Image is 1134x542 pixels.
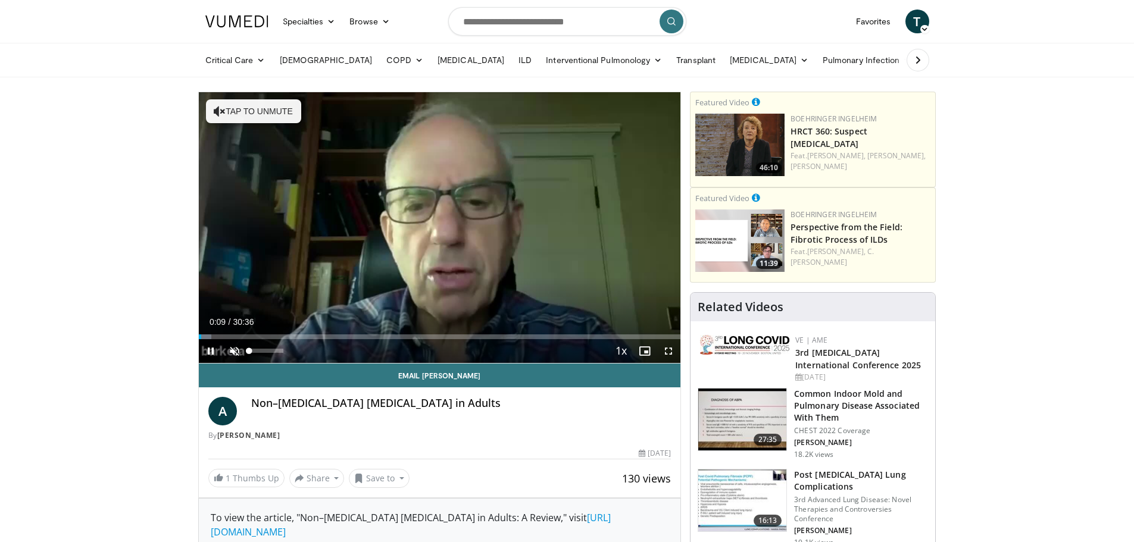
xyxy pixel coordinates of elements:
h3: Post [MEDICAL_DATA] Lung Complications [794,469,928,493]
h4: Related Videos [698,300,783,314]
div: By [208,430,671,441]
a: COPD [379,48,430,72]
a: Pulmonary Infection [816,48,919,72]
div: Progress Bar [199,334,681,339]
img: 7e353de0-d5d2-4f37-a0ac-0ef5f1a491ce.150x105_q85_crop-smart_upscale.jpg [698,389,786,450]
a: [PERSON_NAME] [791,161,847,171]
img: 667297da-f7fe-4586-84bf-5aeb1aa9adcb.150x105_q85_crop-smart_upscale.jpg [698,469,786,531]
button: Unmute [223,339,246,363]
a: A [208,397,237,425]
span: 30:36 [233,317,254,327]
p: 3rd Advanced Lung Disease: Novel Therapies and Controversies Conference [794,495,928,524]
p: [PERSON_NAME] [794,526,928,535]
a: [MEDICAL_DATA] [723,48,816,72]
a: [URL][DOMAIN_NAME] [211,511,611,538]
a: C. [PERSON_NAME] [791,246,874,267]
button: Save to [349,469,410,488]
div: Feat. [791,151,930,172]
img: 8340d56b-4f12-40ce-8f6a-f3da72802623.png.150x105_q85_crop-smart_upscale.png [695,114,785,176]
input: Search topics, interventions [448,7,686,36]
div: To view the article, "Non–[MEDICAL_DATA] [MEDICAL_DATA] in Adults: A Review," visit [211,510,669,539]
span: 130 views [622,471,671,485]
span: 16:13 [754,515,782,527]
img: VuMedi Logo [205,15,268,27]
a: T [905,10,929,33]
a: Browse [342,10,397,33]
p: [PERSON_NAME] [794,438,928,447]
a: 1 Thumbs Up [208,469,285,487]
span: 1 [226,472,230,484]
button: Share [289,469,345,488]
a: 3rd [MEDICAL_DATA] International Conference 2025 [795,347,921,371]
button: Playback Rate [609,339,633,363]
div: [DATE] [639,448,671,459]
img: a2792a71-925c-4fc2-b8ef-8d1b21aec2f7.png.150x105_q85_autocrop_double_scale_upscale_version-0.2.jpg [700,335,789,355]
a: Transplant [669,48,723,72]
a: Email [PERSON_NAME] [199,364,681,387]
span: 0:09 [210,317,226,327]
span: / [229,317,231,327]
span: 46:10 [756,162,782,173]
a: Boehringer Ingelheim [791,114,877,124]
div: [DATE] [795,372,926,383]
video-js: Video Player [199,92,681,364]
a: [DEMOGRAPHIC_DATA] [273,48,379,72]
small: Featured Video [695,193,749,203]
a: [PERSON_NAME] [217,430,280,440]
a: 11:39 [695,209,785,272]
a: [MEDICAL_DATA] [430,48,511,72]
a: Critical Care [198,48,273,72]
a: Favorites [849,10,898,33]
a: [PERSON_NAME], [807,246,866,256]
a: 27:35 Common Indoor Mold and Pulmonary Disease Associated With Them CHEST 2022 Coverage [PERSON_N... [698,388,928,459]
a: Boehringer Ingelheim [791,209,877,220]
button: Enable picture-in-picture mode [633,339,657,363]
a: Perspective from the Field: Fibrotic Process of ILDs [791,221,902,245]
a: Interventional Pulmonology [539,48,669,72]
img: 0d260a3c-dea8-4d46-9ffd-2859801fb613.png.150x105_q85_crop-smart_upscale.png [695,209,785,272]
span: 27:35 [754,434,782,446]
a: [PERSON_NAME], [807,151,866,161]
p: CHEST 2022 Coverage [794,426,928,436]
a: HRCT 360: Suspect [MEDICAL_DATA] [791,126,867,149]
button: Pause [199,339,223,363]
a: 46:10 [695,114,785,176]
a: [PERSON_NAME], [867,151,926,161]
span: 11:39 [756,258,782,269]
div: Volume Level [249,349,283,353]
a: VE | AME [795,335,827,345]
div: Feat. [791,246,930,268]
p: 18.2K views [794,450,833,459]
button: Tap to unmute [206,99,301,123]
a: Specialties [276,10,343,33]
h4: Non–[MEDICAL_DATA] [MEDICAL_DATA] in Adults [251,397,671,410]
button: Fullscreen [657,339,680,363]
h3: Common Indoor Mold and Pulmonary Disease Associated With Them [794,388,928,424]
a: ILD [511,48,539,72]
small: Featured Video [695,97,749,108]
